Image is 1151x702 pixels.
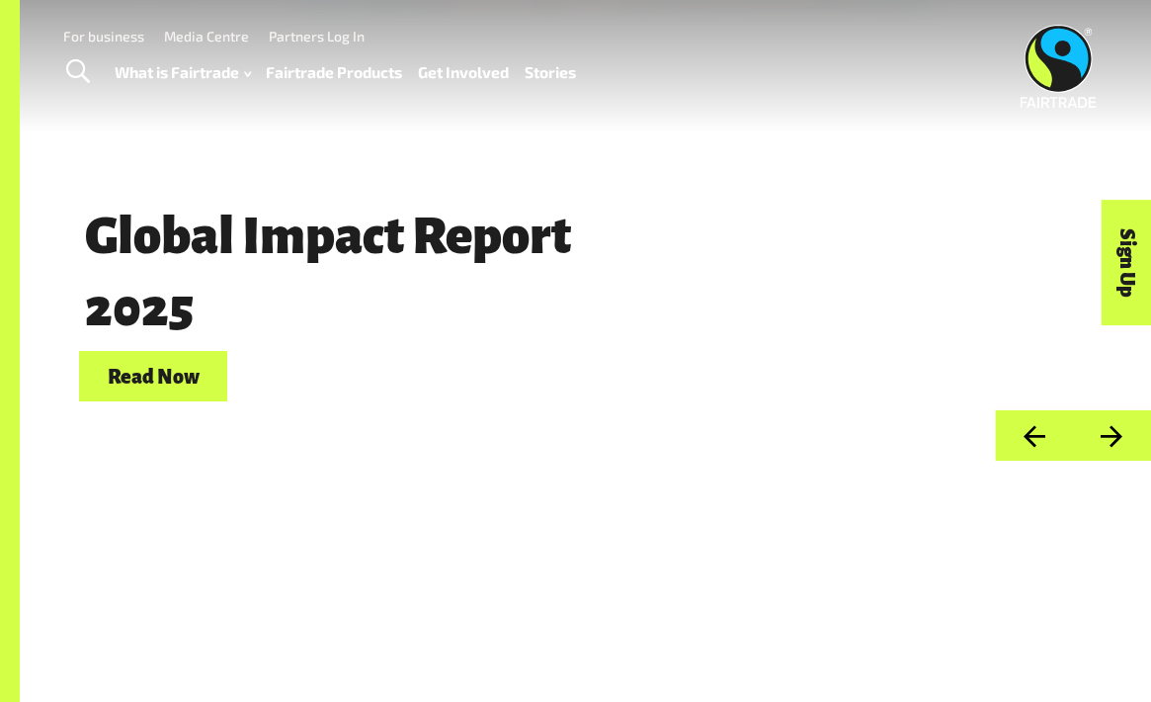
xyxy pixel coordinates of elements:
a: Stories [525,58,576,86]
a: Get Involved [418,58,509,86]
img: Fairtrade Australia New Zealand logo [1020,25,1096,108]
a: Partners Log In [269,28,365,44]
a: Read Now [79,351,227,401]
a: What is Fairtrade [115,58,251,86]
span: Global Impact Report 2025 [79,209,576,337]
a: For business [63,28,144,44]
button: Next [1073,410,1151,461]
button: Previous [995,410,1073,461]
a: Toggle Search [53,47,102,97]
a: Media Centre [164,28,249,44]
a: Fairtrade Products [266,58,402,86]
